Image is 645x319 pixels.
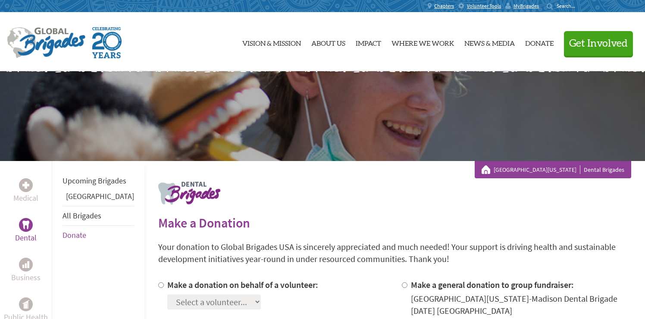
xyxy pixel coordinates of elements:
p: Business [11,272,41,284]
input: Search... [557,3,581,9]
a: Where We Work [391,19,454,64]
label: Make a general donation to group fundraiser: [411,279,574,290]
a: About Us [311,19,345,64]
li: Upcoming Brigades [63,171,134,190]
div: Dental Brigades [482,165,624,174]
a: Impact [356,19,381,64]
img: Dental [22,221,29,229]
a: Donate [525,19,554,64]
label: Make a donation on behalf of a volunteer: [167,279,318,290]
a: BusinessBusiness [11,258,41,284]
a: Donate [63,230,86,240]
img: Business [22,261,29,268]
div: Medical [19,178,33,192]
button: Get Involved [564,31,633,56]
a: MedicalMedical [13,178,38,204]
li: Guatemala [63,190,134,206]
div: Dental [19,218,33,232]
a: All Brigades [63,211,101,221]
a: News & Media [464,19,515,64]
img: Public Health [22,300,29,309]
div: Public Health [19,297,33,311]
a: DentalDental [15,218,37,244]
li: Donate [63,226,134,245]
p: Your donation to Global Brigades USA is sincerely appreciated and much needed! Your support is dr... [158,241,631,265]
span: Chapters [434,3,454,9]
div: Business [19,258,33,272]
a: Vision & Mission [242,19,301,64]
a: [GEOGRAPHIC_DATA][US_STATE] [494,165,580,174]
p: Medical [13,192,38,204]
h2: Make a Donation [158,215,631,231]
img: Global Brigades Celebrating 20 Years [92,27,122,58]
img: Global Brigades Logo [7,27,85,58]
a: Upcoming Brigades [63,176,126,186]
span: Volunteer Tools [467,3,501,9]
span: Get Involved [569,38,628,49]
div: [GEOGRAPHIC_DATA][US_STATE]-Madison Dental Brigade [DATE] [GEOGRAPHIC_DATA] [411,293,632,317]
p: Dental [15,232,37,244]
span: MyBrigades [513,3,539,9]
img: Medical [22,182,29,189]
li: All Brigades [63,206,134,226]
a: [GEOGRAPHIC_DATA] [66,191,134,201]
img: logo-dental.png [158,182,220,205]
